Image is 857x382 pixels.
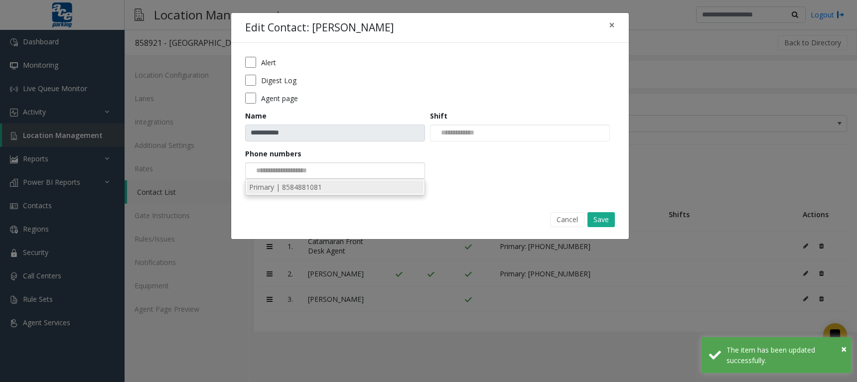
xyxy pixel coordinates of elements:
[261,57,276,68] label: Alert
[841,342,847,356] span: ×
[430,111,447,121] label: Shift
[245,111,267,121] label: Name
[247,180,424,194] li: Primary | 8584881081
[726,345,844,366] div: The item has been updated successfully.
[602,13,622,37] button: Close
[245,148,301,159] label: Phone numbers
[587,212,615,227] button: Save
[841,342,847,357] button: Close
[550,212,584,227] button: Cancel
[245,20,394,36] h4: Edit Contact: [PERSON_NAME]
[609,18,615,32] span: ×
[430,125,481,141] input: NO DATA FOUND
[261,75,296,86] label: Digest Log
[261,93,298,104] label: Agent page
